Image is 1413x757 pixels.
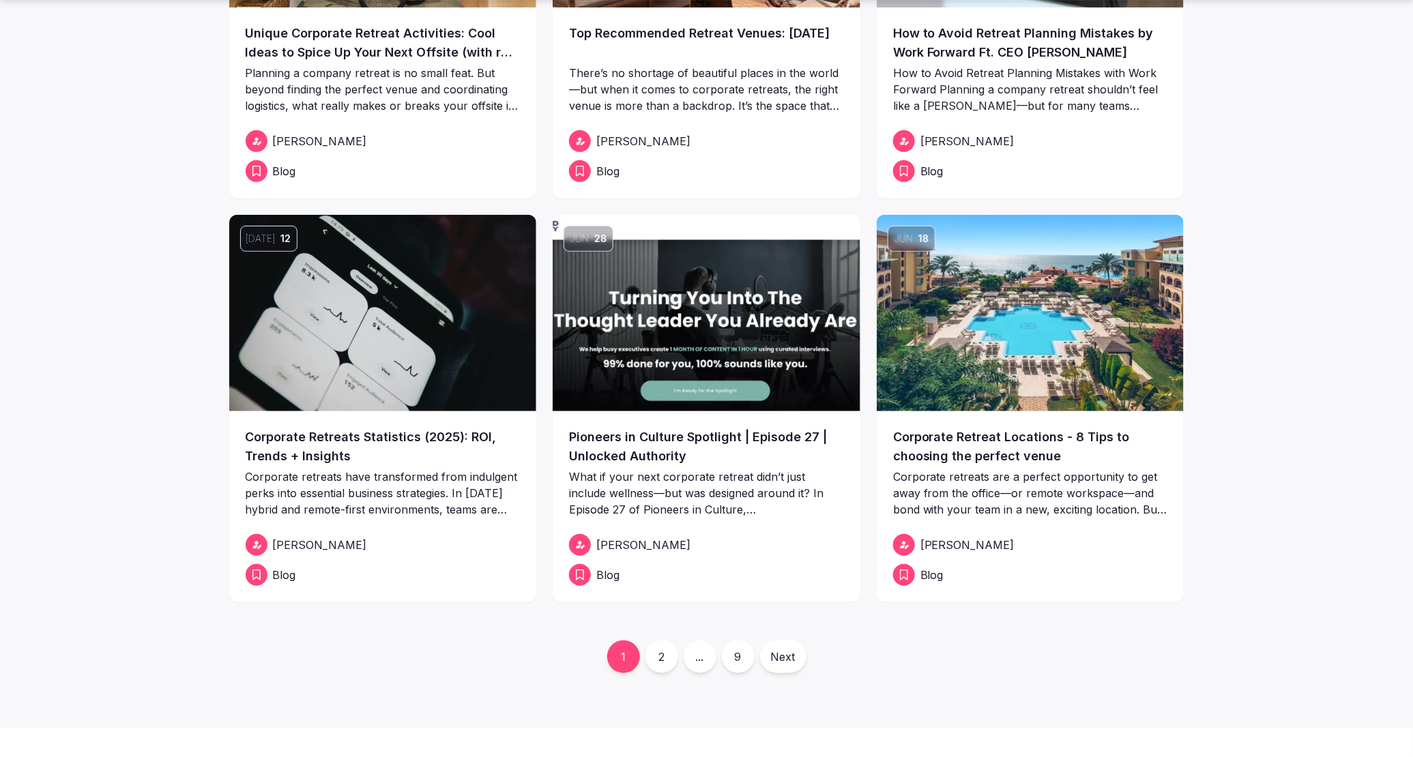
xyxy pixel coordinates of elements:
[920,133,1015,149] span: [PERSON_NAME]
[273,567,296,583] span: Blog
[893,65,1168,114] p: How to Avoid Retreat Planning Mistakes with Work Forward Planning a company retreat shouldn’t fee...
[273,537,367,553] span: [PERSON_NAME]
[246,160,521,182] a: Blog
[893,428,1168,466] a: Corporate Retreat Locations - 8 Tips to choosing the perfect venue
[893,130,1168,152] a: [PERSON_NAME]
[569,24,844,62] a: Top Recommended Retreat Venues: [DATE]
[596,567,620,583] span: Blog
[920,163,944,179] span: Blog
[273,163,296,179] span: Blog
[893,469,1168,518] p: Corporate retreats are a perfect opportunity to get away from the office—or remote workspace—and ...
[569,564,844,586] a: Blog
[596,163,620,179] span: Blog
[893,564,1168,586] a: Blog
[877,215,1184,411] a: Jun18
[229,215,537,411] img: Corporate Retreats Statistics (2025): ROI, Trends + Insights
[760,640,806,673] a: Next
[229,215,537,411] a: [DATE]12
[569,160,844,182] a: Blog
[246,469,521,518] p: Corporate retreats have transformed from indulgent perks into essential business strategies. In [...
[918,232,929,246] span: 18
[893,24,1168,62] a: How to Avoid Retreat Planning Mistakes by Work Forward Ft. CEO [PERSON_NAME]
[569,65,844,114] p: There’s no shortage of beautiful places in the world—but when it comes to corporate retreats, the...
[246,65,521,114] p: Planning a company retreat is no small feat. But beyond finding the perfect venue and coordinatin...
[570,232,589,246] span: Jun
[893,534,1168,556] a: [PERSON_NAME]
[569,534,844,556] a: [PERSON_NAME]
[273,133,367,149] span: [PERSON_NAME]
[596,133,690,149] span: [PERSON_NAME]
[281,232,291,246] span: 12
[246,130,521,152] a: [PERSON_NAME]
[877,215,1184,411] img: Corporate Retreat Locations - 8 Tips to choosing the perfect venue
[894,232,913,246] span: Jun
[246,232,276,246] span: [DATE]
[553,215,860,411] img: Pioneers in Culture Spotlight | Episode 27 | Unlocked Authority
[893,160,1168,182] a: Blog
[553,215,860,411] a: Jun28
[246,24,521,62] a: Unique Corporate Retreat Activities: Cool Ideas to Spice Up Your Next Offsite (with real world ex...
[246,534,521,556] a: [PERSON_NAME]
[569,428,844,466] a: Pioneers in Culture Spotlight | Episode 27 | Unlocked Authority
[920,567,944,583] span: Blog
[594,232,607,246] span: 28
[645,640,678,673] a: 2
[246,564,521,586] a: Blog
[569,469,844,518] p: What if your next corporate retreat didn’t just include wellness—but was designed around it? In E...
[246,428,521,466] a: Corporate Retreats Statistics (2025): ROI, Trends + Insights
[722,640,755,673] a: 9
[920,537,1015,553] span: [PERSON_NAME]
[596,537,690,553] span: [PERSON_NAME]
[569,130,844,152] a: [PERSON_NAME]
